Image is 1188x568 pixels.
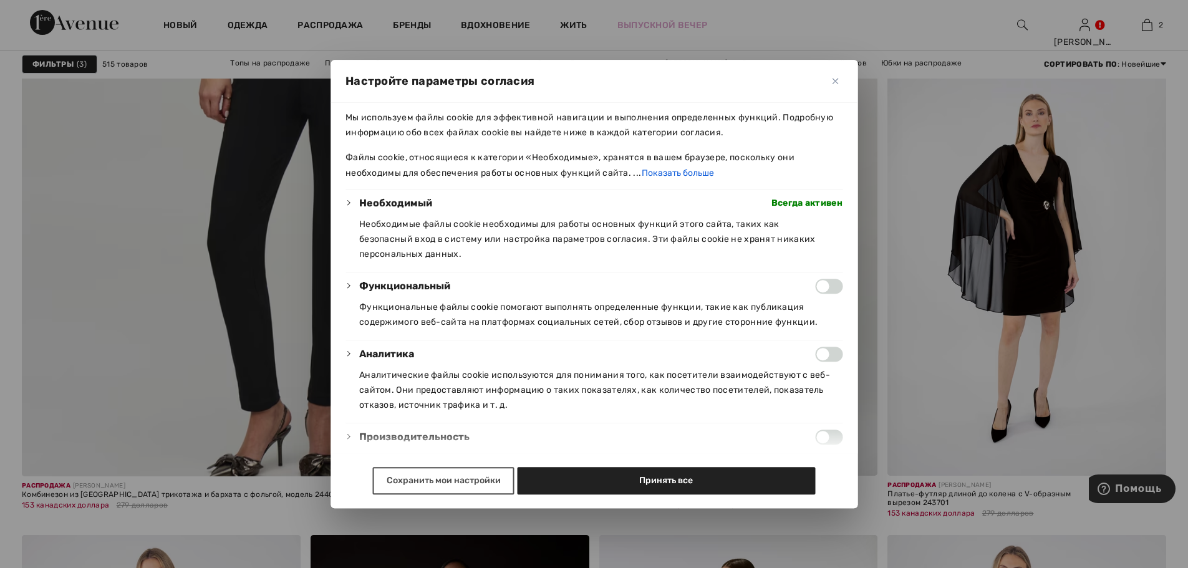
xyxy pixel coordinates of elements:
[771,198,843,208] font: Всегда активен
[359,347,414,362] button: Аналитика
[359,370,830,410] font: Аналитические файлы cookie используются для понимания того, как посетители взаимодействуют с веб-...
[832,78,838,84] img: Закрывать
[641,165,715,181] button: Показать больше
[345,74,534,88] font: Настройте параметры согласия
[345,152,794,178] font: Файлы cookie, относящиеся к категории «Необходимые», хранятся в вашем браузере, поскольку они нео...
[345,112,833,138] font: Мы используем файлы cookie для эффективной навигации и выполнения определенных функций. Подробную...
[517,467,815,494] button: Принять все
[387,475,501,486] font: Сохранить мои настройки
[359,196,432,211] button: Необходимый
[639,475,693,486] font: Принять все
[359,280,450,292] font: Функциональный
[815,279,843,294] input: Включить Функционал
[815,347,843,362] input: Включить аналитику
[642,168,714,178] font: Показать больше
[359,197,432,209] font: Необходимый
[828,74,843,89] button: Закрывать
[359,348,414,360] font: Аналитика
[26,9,73,20] font: Помощь
[359,279,450,294] button: Функциональный
[359,302,818,327] font: Функциональные файлы cookie помогают выполнять определенные функции, такие как публикация содержи...
[331,60,857,509] div: Настройте параметры согласия
[359,219,816,259] font: Необходимые файлы cookie необходимы для работы основных функций этого сайта, таких как безопасный...
[373,467,514,494] button: Сохранить мои настройки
